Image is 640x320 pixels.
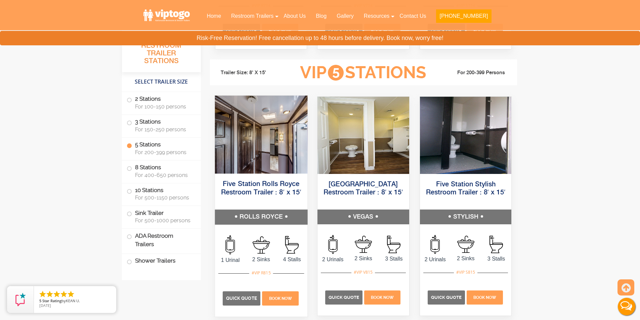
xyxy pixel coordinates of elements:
a: Gallery [332,9,359,24]
img: an icon of urinal [225,235,235,254]
button: [PHONE_NUMBER] [436,9,491,23]
a: Book Now [466,294,504,300]
span: 3 Stalls [481,255,512,263]
a: Five Station Stylish Restroom Trailer : 8′ x 15′ [426,181,506,196]
span: Book Now [269,296,292,301]
a: Quick Quote [428,294,466,300]
span: For 500-1150 persons [135,194,193,201]
a: Home [202,9,226,24]
img: Review Rating [14,293,27,306]
div: #VIP R815 [249,268,273,277]
a: [GEOGRAPHIC_DATA] Restroom Trailer : 8′ x 15′ [324,181,403,196]
span: 2 Sinks [246,255,276,263]
img: an icon of sink [457,236,474,253]
span: Star Rating [42,298,61,303]
h5: VEGAS [317,210,409,224]
label: 2 Stations [127,92,196,113]
a: [PHONE_NUMBER] [431,9,496,27]
div: #VIP V815 [351,268,375,277]
button: Live Chat [613,293,640,320]
img: an icon of urinal [430,235,440,254]
a: Contact Us [394,9,431,24]
span: For 400-650 persons [135,172,193,178]
h5: STYLISH [420,210,512,224]
li: For 200-399 Persons [437,69,512,77]
a: About Us [279,9,311,24]
img: an icon of urinal [328,235,338,254]
span: Book Now [371,295,394,300]
a: Five Station Rolls Royce Restroom Trailer : 8′ x 15′ [221,181,301,196]
h3: VIP Stations [290,63,437,82]
li:  [53,290,61,298]
img: an icon of stall [387,236,400,253]
span: For 150-250 persons [135,126,193,133]
span: Book Now [473,295,496,300]
h3: All Portable Restroom Trailer Stations [122,32,201,72]
img: Full view of five station restroom trailer with two separate doors for men and women [215,95,307,173]
label: 3 Stations [127,115,196,136]
label: 5 Stations [127,138,196,158]
span: KEAN U. [66,298,80,303]
div: #VIP S815 [454,268,477,277]
span: Quick Quote [226,295,257,301]
span: 3 Stalls [379,255,409,263]
span: 2 Urinals [317,256,348,264]
h4: Select Trailer Size [122,76,201,88]
li:  [67,290,75,298]
label: Shower Trailers [127,254,196,268]
img: an icon of stall [285,236,298,254]
li:  [39,290,47,298]
span: 2 Sinks [451,255,481,263]
a: Book Now [364,294,401,300]
span: [DATE] [39,303,51,308]
a: Book Now [261,295,299,301]
li:  [60,290,68,298]
span: 4 Stalls [276,255,307,263]
span: 1 Urinal [215,256,246,264]
a: Blog [311,9,332,24]
span: Quick Quote [329,295,359,300]
li:  [46,290,54,298]
span: For 500-1000 persons [135,217,193,224]
label: Sink Trailer [127,206,196,227]
span: Quick Quote [431,295,462,300]
img: an icon of sink [252,236,270,254]
span: 2 Sinks [348,255,379,263]
label: 10 Stations [127,183,196,204]
span: by [39,299,111,304]
a: Quick Quote [325,294,364,300]
span: For 100-150 persons [135,103,193,110]
span: 2 Urinals [420,256,451,264]
span: For 200-399 persons [135,149,193,155]
span: 5 [328,65,344,81]
img: Full view of five station restroom trailer with two separate doors for men and women [420,97,512,174]
h5: ROLLS ROYCE [215,210,307,224]
img: an icon of sink [355,236,372,253]
img: an icon of stall [489,236,503,253]
img: Full view of five station restroom trailer with two separate doors for men and women [317,97,409,174]
label: 8 Stations [127,161,196,181]
a: Quick Quote [222,295,261,301]
label: ADA Restroom Trailers [127,229,196,252]
a: Resources [359,9,394,24]
li: Trailer Size: 8' X 15' [215,63,290,83]
a: Restroom Trailers [226,9,279,24]
span: 5 [39,298,41,303]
